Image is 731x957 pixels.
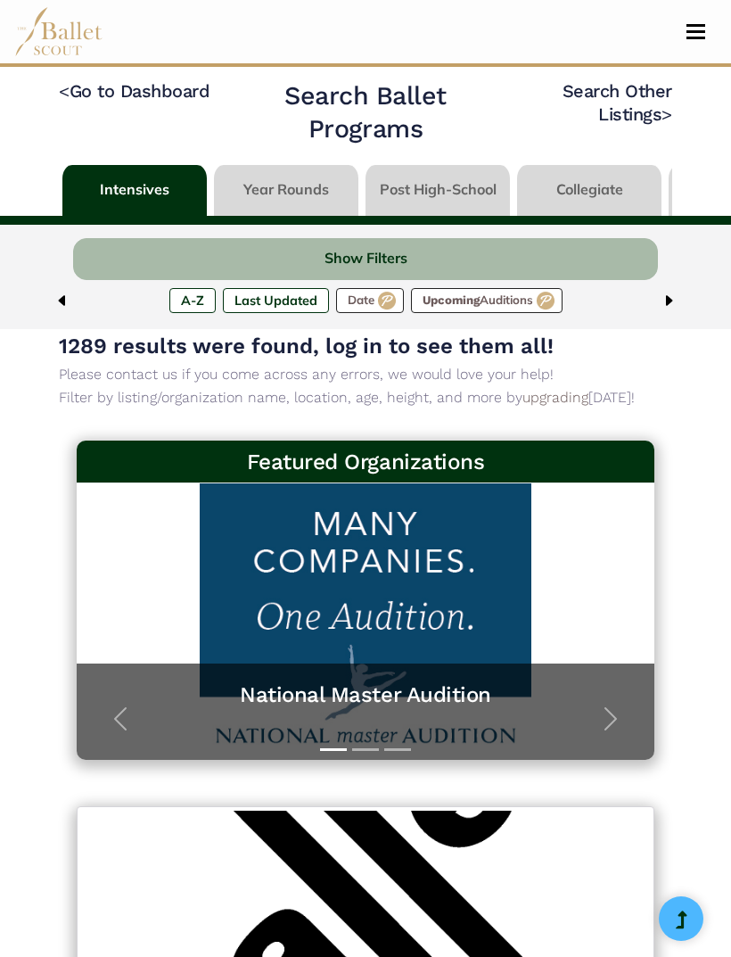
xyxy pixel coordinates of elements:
[336,288,404,313] label: Date
[661,103,672,125] code: >
[384,739,411,760] button: Slide 3
[169,288,216,313] label: A-Z
[94,681,637,709] a: National Master Audition
[522,389,588,406] a: upgrading
[411,288,563,313] label: Auditions
[59,80,209,102] a: <Go to Dashboard
[362,165,513,216] li: Post High-School
[59,363,672,386] p: Please contact us if you come across any errors, we would love your help!
[320,739,347,760] button: Slide 1
[91,448,640,476] h3: Featured Organizations
[239,79,492,145] h2: Search Ballet Programs
[59,334,554,359] span: 1289 results were found, log in to see them all!
[563,80,672,125] a: Search Other Listings>
[73,238,658,280] button: Show Filters
[59,165,210,216] li: Intensives
[223,288,329,313] label: Last Updated
[59,79,70,102] code: <
[210,165,362,216] li: Year Rounds
[59,386,672,409] p: Filter by listing/organization name, location, age, height, and more by [DATE]!
[352,739,379,760] button: Slide 2
[513,165,665,216] li: Collegiate
[423,294,480,306] span: Upcoming
[675,23,717,40] button: Toggle navigation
